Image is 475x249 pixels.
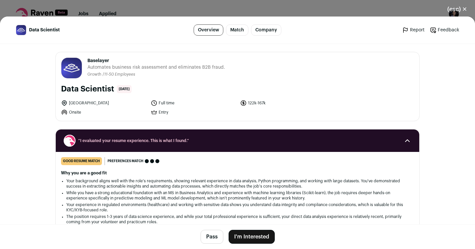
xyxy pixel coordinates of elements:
span: [DATE] [117,85,132,93]
button: Close modal [439,2,475,17]
a: Overview [194,24,223,36]
span: Baselayer [87,57,225,64]
h2: Why you are a good fit [61,170,414,176]
li: While you have a strong educational foundation with an MS in Business Analytics and experience wi... [66,190,409,201]
button: Pass [201,230,223,244]
li: [GEOGRAPHIC_DATA] [61,100,147,106]
li: 122k-167k [240,100,326,106]
li: / [103,72,135,77]
span: Data Scientist [29,27,60,33]
li: The position requires 1-3 years of data science experience, and while your total professional exp... [66,214,409,225]
li: Onsite [61,109,147,116]
span: 11-50 Employees [104,72,135,76]
div: good resume match [61,157,102,165]
a: Report [402,27,425,33]
h1: Data Scientist [61,84,114,94]
span: Preferences match [108,158,143,164]
a: Feedback [430,27,459,33]
img: 6184b52997b2e780bc0c092b1898ecef9e74a1caaa7e4ade807eaf5a462aa364.jpg [16,25,26,35]
span: Automates business risk assessment and eliminates B2B fraud. [87,64,225,71]
a: Match [226,24,248,36]
a: Company [251,24,281,36]
li: Entry [151,109,237,116]
span: “I evaluated your resume experience. This is what I found.” [78,138,397,143]
button: I'm Interested [229,230,275,244]
li: Your experience in regulated environments (healthcare) and working with sensitive data shows you ... [66,202,409,213]
li: Your background aligns well with the role's requirements, showing relevant experience in data ana... [66,178,409,189]
li: Full time [151,100,237,106]
li: Growth [87,72,103,77]
img: 6184b52997b2e780bc0c092b1898ecef9e74a1caaa7e4ade807eaf5a462aa364.jpg [61,58,82,78]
